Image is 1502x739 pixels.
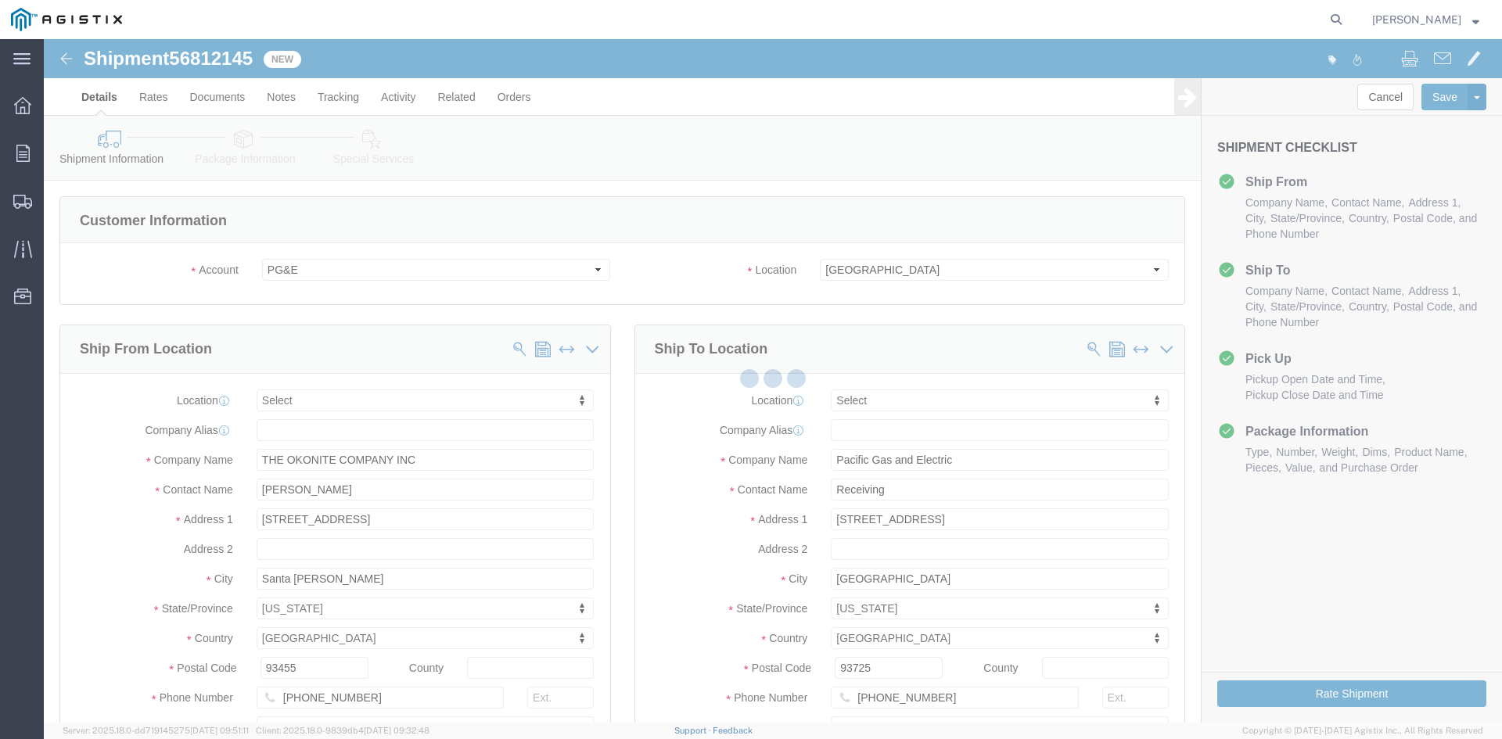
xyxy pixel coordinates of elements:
[190,726,249,735] span: [DATE] 09:51:11
[364,726,429,735] span: [DATE] 09:32:48
[1372,11,1461,28] span: Mario Castellanos
[63,726,249,735] span: Server: 2025.18.0-dd719145275
[674,726,713,735] a: Support
[1371,10,1480,29] button: [PERSON_NAME]
[1242,724,1483,737] span: Copyright © [DATE]-[DATE] Agistix Inc., All Rights Reserved
[713,726,753,735] a: Feedback
[256,726,429,735] span: Client: 2025.18.0-9839db4
[11,8,122,31] img: logo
